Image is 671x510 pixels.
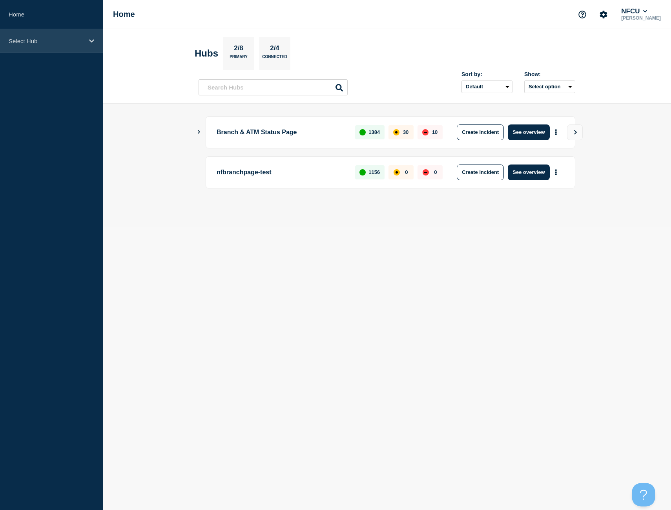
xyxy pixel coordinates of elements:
div: affected [394,169,400,175]
button: See overview [508,124,549,140]
p: [PERSON_NAME] [620,15,662,21]
button: NFCU [620,7,649,15]
p: Select Hub [9,38,84,44]
p: 1156 [368,169,380,175]
button: View [567,124,583,140]
button: More actions [551,165,561,179]
div: up [359,169,366,175]
p: 1384 [368,129,380,135]
p: nfbranchpage-test [217,165,346,180]
div: up [359,129,366,135]
p: Branch & ATM Status Page [217,124,346,140]
div: Sort by: [461,71,512,77]
p: Connected [262,55,287,63]
p: 2/8 [231,44,246,55]
div: affected [393,129,399,135]
button: More actions [551,125,561,139]
p: 30 [403,129,408,135]
button: Select option [524,80,575,93]
iframe: Help Scout Beacon - Open [632,483,655,506]
p: 0 [434,169,437,175]
select: Sort by [461,80,512,93]
p: 0 [405,169,408,175]
button: Create incident [457,165,504,180]
div: down [423,169,429,175]
p: 10 [432,129,438,135]
button: See overview [508,165,549,180]
h1: Home [113,10,135,19]
div: Show: [524,71,575,77]
button: Support [574,6,591,23]
button: Show Connected Hubs [197,129,201,135]
button: Create incident [457,124,504,140]
p: Primary [230,55,248,63]
input: Search Hubs [199,79,348,95]
button: Account settings [595,6,612,23]
p: 2/4 [267,44,283,55]
div: down [422,129,428,135]
h2: Hubs [195,48,218,59]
